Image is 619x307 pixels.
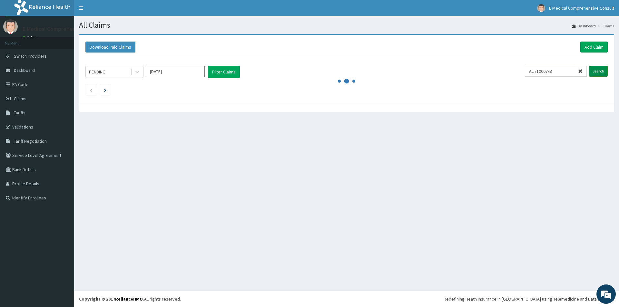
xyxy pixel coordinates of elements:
div: PENDING [89,69,105,75]
a: Add Claim [580,42,608,53]
h1: All Claims [79,21,614,29]
button: Filter Claims [208,66,240,78]
a: RelianceHMO [115,296,143,302]
span: Dashboard [14,67,35,73]
input: Search by HMO ID [525,66,574,77]
p: E Medical Comprehensive Consult [23,26,107,32]
a: Next page [104,87,106,93]
input: Search [589,66,608,77]
span: Tariffs [14,110,25,116]
div: Redefining Heath Insurance in [GEOGRAPHIC_DATA] using Telemedicine and Data Science! [444,296,614,302]
input: Select Month and Year [147,66,205,77]
li: Claims [596,23,614,29]
img: User Image [537,4,545,12]
a: Previous page [90,87,93,93]
strong: Copyright © 2017 . [79,296,144,302]
a: Dashboard [572,23,596,29]
span: Claims [14,96,26,101]
footer: All rights reserved. [74,291,619,307]
a: Online [23,35,38,40]
span: Tariff Negotiation [14,138,47,144]
span: E Medical Comprehensive Consult [549,5,614,11]
span: Switch Providers [14,53,47,59]
button: Download Paid Claims [85,42,135,53]
svg: audio-loading [337,72,356,91]
img: User Image [3,19,18,34]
